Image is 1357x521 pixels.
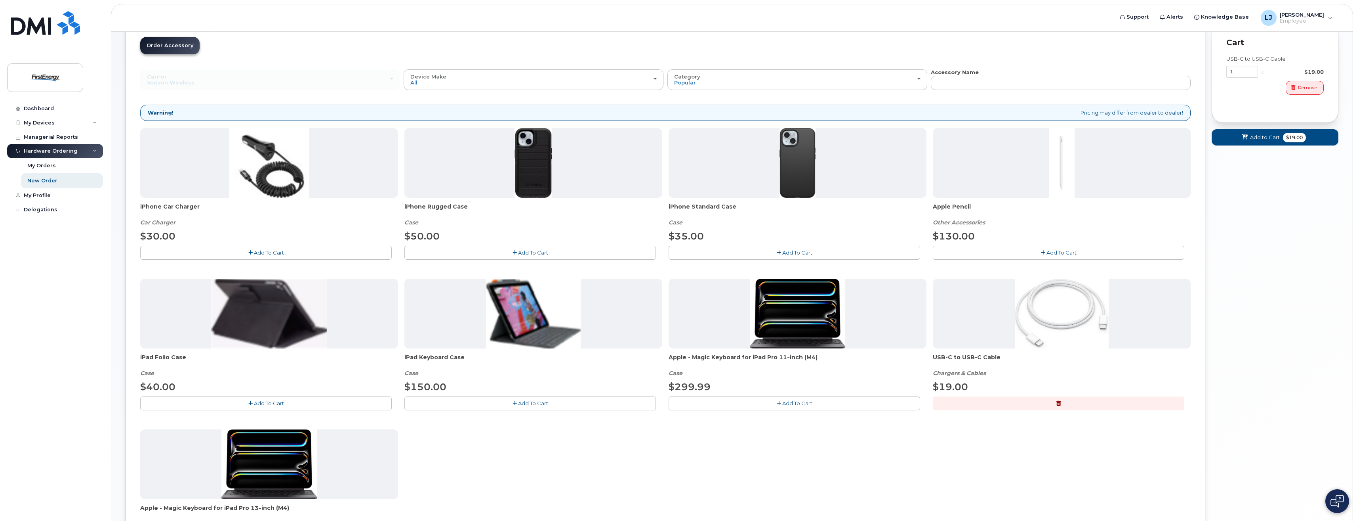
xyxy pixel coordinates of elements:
button: Add To Cart [140,246,392,260]
span: Add to Cart [1250,134,1280,141]
a: Support [1114,9,1154,25]
span: iPad Folio Case [140,353,398,369]
span: iPhone Car Charger [140,203,398,218]
span: Add To Cart [518,249,548,256]
div: iPad Folio Case [140,353,398,377]
button: Add To Cart [669,246,920,260]
span: $150.00 [404,381,446,393]
span: $35.00 [669,230,704,242]
span: Employee [1280,18,1324,24]
span: Alerts [1166,13,1183,21]
span: USB-C to USB-C Cable [933,353,1191,369]
em: Case [404,219,418,226]
span: $130.00 [933,230,975,242]
img: magic_keyboard_for_ipad_pro.png [221,429,317,499]
span: Apple - Magic Keyboard for iPad Pro 13‑inch (M4) [140,504,398,520]
strong: Warning! [148,109,173,117]
span: Category [674,73,700,80]
span: Add To Cart [254,400,284,406]
button: Add To Cart [404,246,656,260]
span: Add To Cart [1046,249,1077,256]
span: iPhone Rugged Case [404,203,662,218]
span: Add To Cart [518,400,548,406]
div: iPhone Car Charger [140,203,398,226]
em: Other Accessories [933,219,985,226]
img: PencilPro.jpg [1049,128,1074,198]
em: Case [140,370,154,377]
span: Knowledge Base [1201,13,1249,21]
div: Apple - Magic Keyboard for iPad Pro 11‑inch (M4) [669,353,926,377]
img: keyboard.png [486,279,581,349]
span: Device Make [410,73,446,80]
em: Chargers & Cables [933,370,986,377]
img: Defender.jpg [515,128,552,198]
a: Knowledge Base [1189,9,1254,25]
button: Add To Cart [140,396,392,410]
span: Apple Pencil [933,203,1191,218]
em: Car Charger [140,219,175,226]
span: iPhone Standard Case [669,203,926,218]
span: Add To Cart [782,400,812,406]
span: Apple - Magic Keyboard for iPad Pro 11‑inch (M4) [669,353,926,369]
span: Support [1126,13,1149,21]
span: [PERSON_NAME] [1280,11,1324,18]
button: Category Popular [667,69,927,90]
button: Add To Cart [669,396,920,410]
span: Popular [674,79,696,86]
div: USB-C to USB-C Cable [1226,55,1324,63]
span: Remove [1298,84,1317,91]
div: Lisowski, Jason J [1255,10,1338,26]
span: $19.00 [1283,133,1306,142]
div: Apple Pencil [933,203,1191,226]
p: Cart [1226,37,1324,48]
button: Remove [1286,81,1324,95]
div: USB-C to USB-C Cable [933,353,1191,377]
img: Symmetry.jpg [780,128,816,198]
a: Alerts [1154,9,1189,25]
div: iPad Keyboard Case [404,353,662,377]
button: Add to Cart $19.00 [1212,129,1338,146]
span: $19.00 [933,381,968,393]
img: Open chat [1330,495,1344,508]
button: Device Make All [404,69,663,90]
div: $19.00 [1267,68,1324,76]
span: iPad Keyboard Case [404,353,662,369]
img: folio.png [211,279,327,349]
em: Case [669,219,682,226]
div: Pricing may differ from dealer to dealer! [140,105,1191,121]
span: $40.00 [140,381,175,393]
span: $299.99 [669,381,711,393]
span: Order Accessory [147,42,193,48]
span: $50.00 [404,230,440,242]
img: magic_keyboard_for_ipad_pro.png [750,279,846,349]
em: Case [404,370,418,377]
button: Add To Cart [404,396,656,410]
div: x [1258,68,1267,76]
span: Add To Cart [782,249,812,256]
strong: Accessory Name [931,69,979,75]
span: LJ [1265,13,1272,23]
div: iPhone Rugged Case [404,203,662,226]
span: Add To Cart [254,249,284,256]
span: All [410,79,417,86]
button: Add To Cart [933,246,1184,260]
span: $30.00 [140,230,175,242]
img: iphonesecg.jpg [229,128,309,198]
img: USB-C.jpg [1015,279,1109,349]
div: iPhone Standard Case [669,203,926,226]
em: Case [669,370,682,377]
